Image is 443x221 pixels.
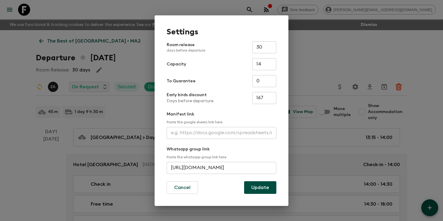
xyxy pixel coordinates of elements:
input: e.g. https://chat.whatsapp.com/... [167,162,276,174]
p: Whatsapp group link [167,146,276,152]
p: Days before departure. [167,98,214,104]
p: Paste the google sheets link here [167,120,276,125]
input: e.g. https://docs.google.com/spreadsheets/d/1P7Zz9v8J0vXy1Q/edit#gid=0 [167,127,276,139]
p: To Guarantee [167,78,196,84]
input: e.g. 180 [252,92,276,104]
p: Paste the whatsapp group link here [167,155,276,159]
p: Room release [167,42,205,53]
input: e.g. 4 [252,75,276,87]
button: Cancel [167,181,198,194]
p: Early birds discount [167,92,214,98]
input: e.g. 14 [252,58,276,70]
p: Capacity [167,61,186,67]
p: days before departure [167,48,205,53]
input: e.g. 30 [252,41,276,53]
h1: Settings [167,27,276,36]
button: Update [244,181,276,194]
p: Manifest link [167,111,276,117]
